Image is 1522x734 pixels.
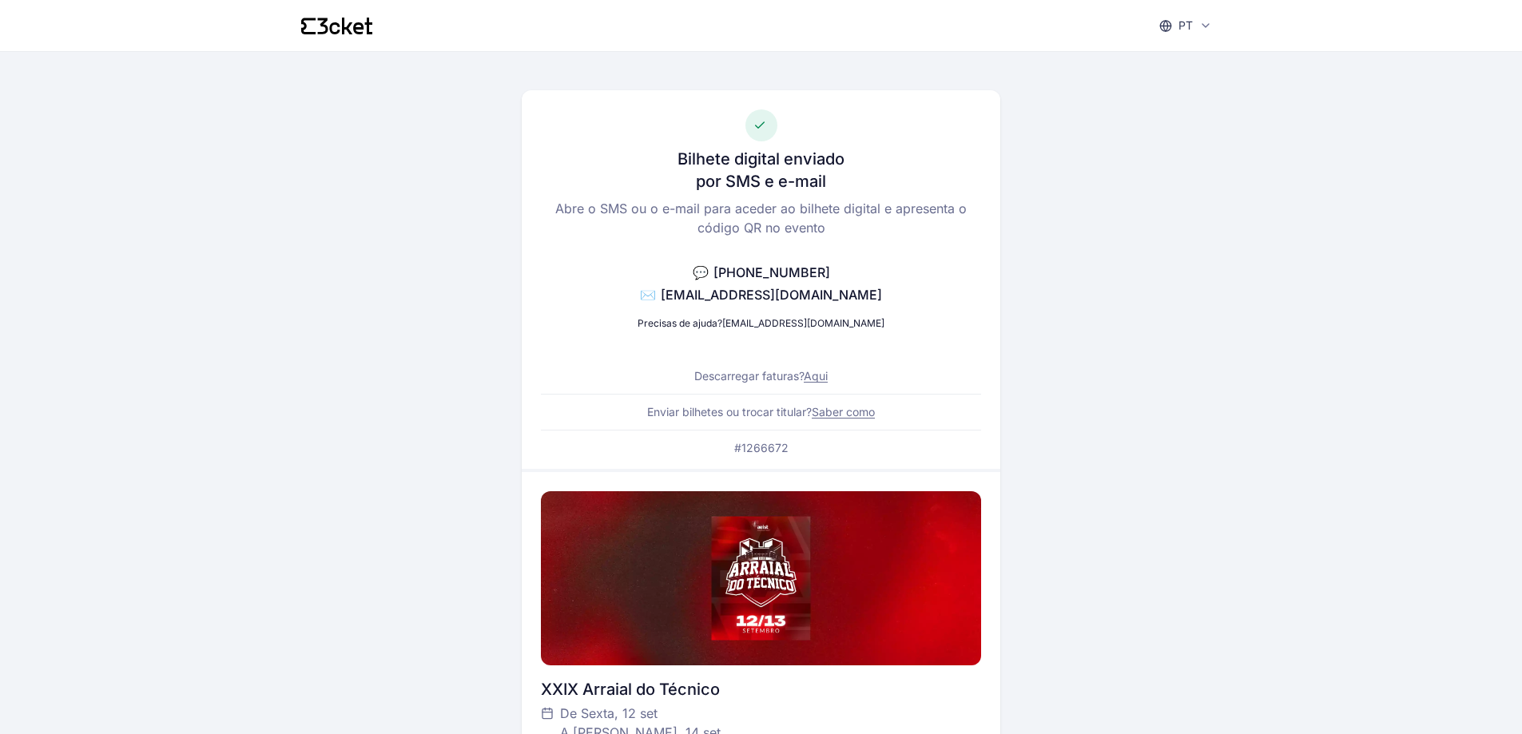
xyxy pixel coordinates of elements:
span: Precisas de ajuda? [638,317,722,329]
span: 💬 [693,264,709,280]
a: Aqui [804,369,828,383]
p: Abre o SMS ou o e-mail para aceder ao bilhete digital e apresenta o código QR no evento [541,199,981,237]
p: pt [1178,18,1193,34]
p: #1266672 [734,440,789,456]
h3: por SMS e e-mail [696,170,826,192]
a: [EMAIL_ADDRESS][DOMAIN_NAME] [722,317,884,329]
h3: Bilhete digital enviado [678,148,844,170]
span: [PHONE_NUMBER] [713,264,830,280]
span: ✉️ [640,287,656,303]
a: Saber como [812,405,875,419]
p: Enviar bilhetes ou trocar titular? [647,404,875,420]
span: [EMAIL_ADDRESS][DOMAIN_NAME] [661,287,882,303]
div: XXIX Arraial do Técnico [541,678,981,700]
p: Descarregar faturas? [694,368,828,384]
